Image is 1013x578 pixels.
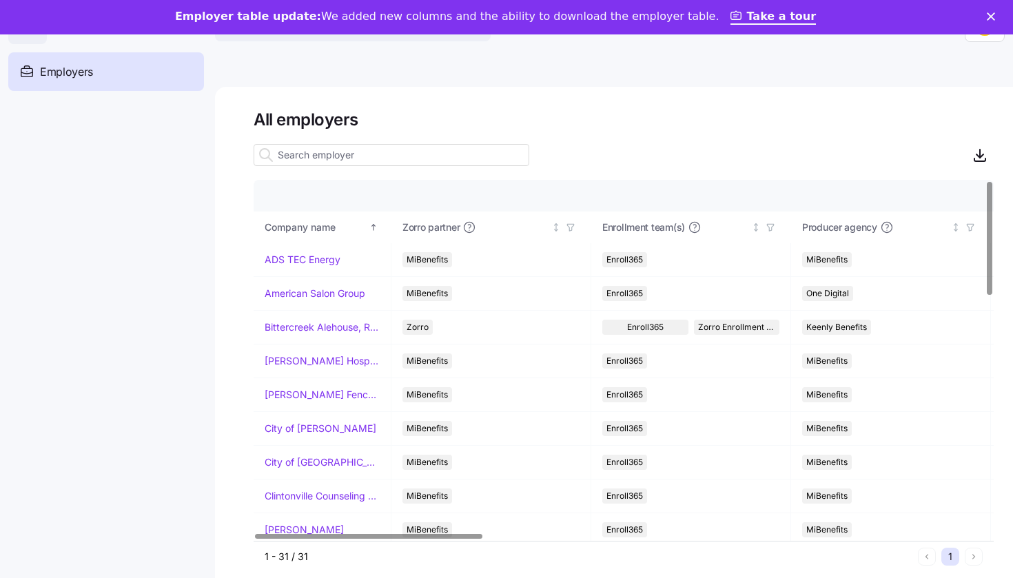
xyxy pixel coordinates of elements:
[407,320,429,335] span: Zorro
[606,488,643,504] span: Enroll365
[806,353,848,369] span: MiBenefits
[751,223,761,232] div: Not sorted
[918,548,936,566] button: Previous page
[254,109,994,130] h1: All employers
[602,220,685,234] span: Enrollment team(s)
[265,422,376,435] a: City of [PERSON_NAME]
[391,211,591,243] th: Zorro partnerNot sorted
[407,387,448,402] span: MiBenefits
[265,523,344,537] a: [PERSON_NAME]
[802,220,877,234] span: Producer agency
[265,287,365,300] a: American Salon Group
[606,353,643,369] span: Enroll365
[265,220,367,235] div: Company name
[627,320,664,335] span: Enroll365
[254,211,391,243] th: Company nameSorted ascending
[965,548,983,566] button: Next page
[806,522,848,537] span: MiBenefits
[941,548,959,566] button: 1
[40,63,93,81] span: Employers
[8,52,204,91] a: Employers
[265,320,380,334] a: Bittercreek Alehouse, Red Feather Lounge, Diablo & Sons Saloon
[806,320,867,335] span: Keenly Benefits
[551,223,561,232] div: Not sorted
[606,421,643,436] span: Enroll365
[265,550,912,564] div: 1 - 31 / 31
[265,388,380,402] a: [PERSON_NAME] Fence Company
[254,144,529,166] input: Search employer
[175,10,719,23] div: We added new columns and the ability to download the employer table.
[806,286,849,301] span: One Digital
[265,489,380,503] a: Clintonville Counseling and Wellness
[407,455,448,470] span: MiBenefits
[369,223,378,232] div: Sorted ascending
[407,421,448,436] span: MiBenefits
[606,252,643,267] span: Enroll365
[175,10,321,23] b: Employer table update:
[407,353,448,369] span: MiBenefits
[265,455,380,469] a: City of [GEOGRAPHIC_DATA]
[698,320,776,335] span: Zorro Enrollment Team
[806,421,848,436] span: MiBenefits
[402,220,460,234] span: Zorro partner
[265,354,380,368] a: [PERSON_NAME] Hospitality
[987,12,1001,21] div: Close
[791,211,991,243] th: Producer agencyNot sorted
[730,10,817,25] a: Take a tour
[407,488,448,504] span: MiBenefits
[806,455,848,470] span: MiBenefits
[606,455,643,470] span: Enroll365
[806,387,848,402] span: MiBenefits
[591,211,791,243] th: Enrollment team(s)Not sorted
[606,522,643,537] span: Enroll365
[951,223,961,232] div: Not sorted
[407,252,448,267] span: MiBenefits
[806,488,848,504] span: MiBenefits
[606,286,643,301] span: Enroll365
[265,253,340,267] a: ADS TEC Energy
[407,522,448,537] span: MiBenefits
[606,387,643,402] span: Enroll365
[806,252,848,267] span: MiBenefits
[407,286,448,301] span: MiBenefits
